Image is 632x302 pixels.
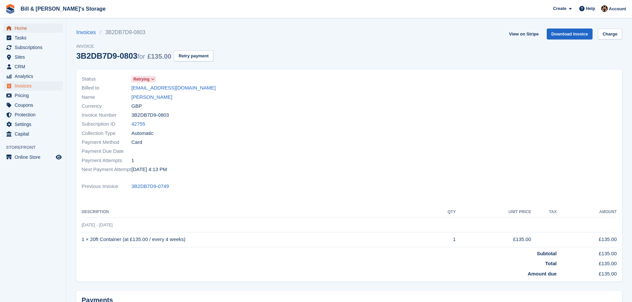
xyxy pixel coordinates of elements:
nav: breadcrumbs [76,29,213,36]
span: Protection [15,110,54,119]
a: Invoices [76,29,100,36]
a: Bill & [PERSON_NAME]'s Storage [18,3,108,14]
span: for [137,53,145,60]
td: £135.00 [557,268,617,278]
span: Subscription ID [82,120,131,128]
td: £135.00 [557,257,617,268]
span: Currency [82,102,131,110]
a: [PERSON_NAME] [131,93,172,101]
span: Help [586,5,595,12]
a: Preview store [55,153,63,161]
a: menu [3,129,63,139]
a: View on Stripe [506,29,541,39]
a: menu [3,33,63,42]
a: 3B2DB7D9-0749 [131,183,169,190]
span: Status [82,75,131,83]
span: Storefront [6,144,66,151]
td: 1 [428,232,456,247]
span: Online Store [15,152,54,162]
a: menu [3,120,63,129]
th: Unit Price [456,207,531,217]
span: Automatic [131,130,154,137]
th: Amount [557,207,617,217]
time: 2025-08-30 15:13:45 UTC [131,166,167,173]
th: Tax [531,207,557,217]
span: Retrying [133,76,150,82]
span: Sites [15,52,54,62]
span: Payment Attempts [82,157,131,164]
a: menu [3,100,63,110]
span: Account [609,6,626,12]
div: 3B2DB7D9-0803 [76,51,171,60]
span: Payment Due Date [82,148,131,155]
span: Card [131,139,142,146]
span: 1 [131,157,134,164]
span: Name [82,93,131,101]
img: stora-icon-8386f47178a22dfd0bd8f6a31ec36ba5ce8667c1dd55bd0f319d3a0aa187defe.svg [5,4,15,14]
span: Invoice Number [82,111,131,119]
span: Next Payment Attempt [82,166,131,173]
span: [DATE] - [DATE] [82,222,112,227]
button: Retry payment [174,50,213,61]
td: £135.00 [456,232,531,247]
strong: Amount due [527,271,557,276]
span: Analytics [15,72,54,81]
a: Retrying [131,75,156,83]
a: menu [3,81,63,91]
a: [EMAIL_ADDRESS][DOMAIN_NAME] [131,84,216,92]
span: GBP [131,102,142,110]
span: Subscriptions [15,43,54,52]
a: menu [3,24,63,33]
span: Coupons [15,100,54,110]
span: Collection Type [82,130,131,137]
span: CRM [15,62,54,71]
a: menu [3,91,63,100]
a: menu [3,72,63,81]
td: £135.00 [557,232,617,247]
th: QTY [428,207,456,217]
span: Payment Method [82,139,131,146]
a: 42755 [131,120,145,128]
strong: Total [545,261,557,266]
td: 1 × 20ft Container (at £135.00 / every 4 weeks) [82,232,428,247]
img: Jack Bottesch [601,5,608,12]
span: Previous Invoice [82,183,131,190]
span: Create [553,5,566,12]
span: Settings [15,120,54,129]
td: £135.00 [557,247,617,257]
a: menu [3,110,63,119]
span: Tasks [15,33,54,42]
a: Charge [598,29,622,39]
span: Invoices [15,81,54,91]
span: £135.00 [147,53,171,60]
a: menu [3,43,63,52]
a: Download Invoice [547,29,593,39]
strong: Subtotal [537,251,557,256]
span: Home [15,24,54,33]
span: 3B2DB7D9-0803 [131,111,169,119]
a: menu [3,52,63,62]
span: Pricing [15,91,54,100]
th: Description [82,207,428,217]
span: Billed to [82,84,131,92]
span: Invoice [76,43,213,50]
span: Capital [15,129,54,139]
a: menu [3,62,63,71]
a: menu [3,152,63,162]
